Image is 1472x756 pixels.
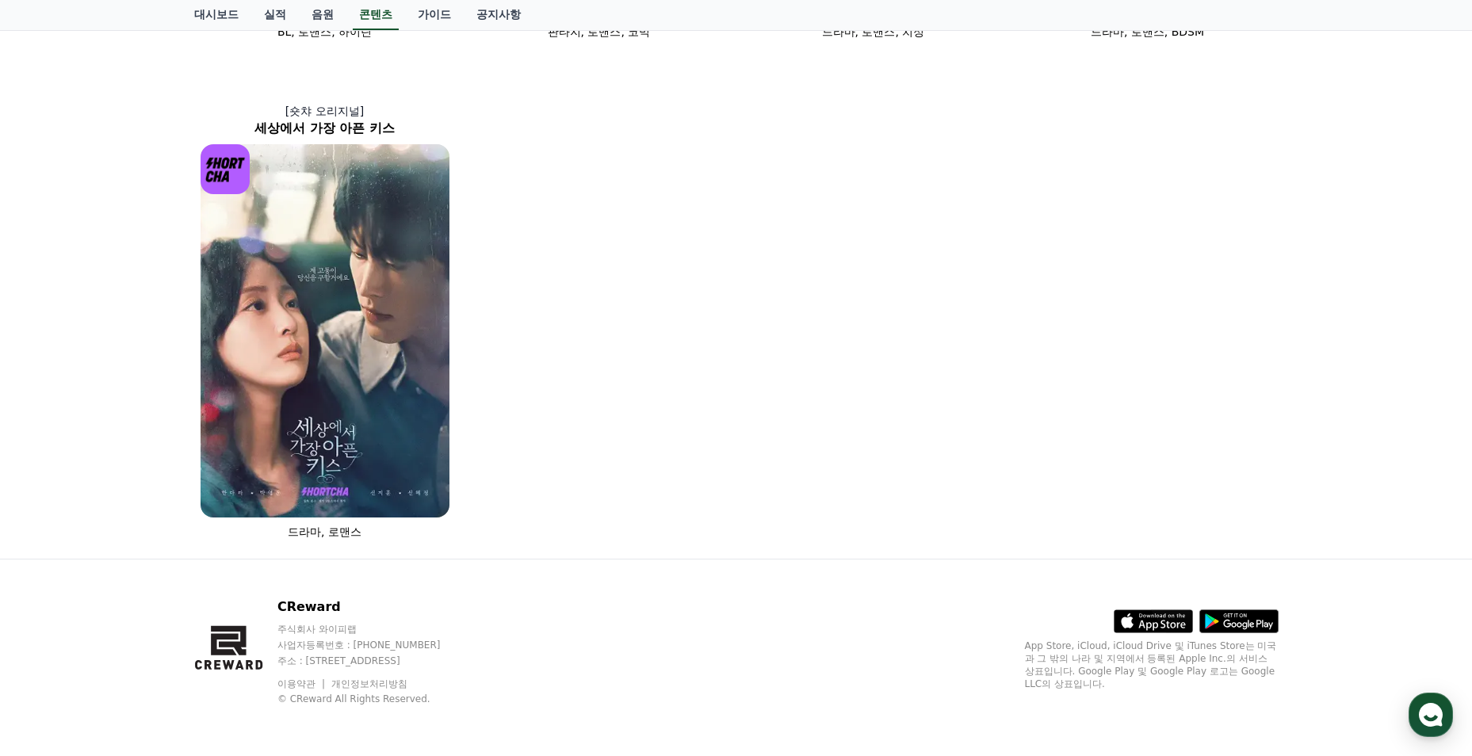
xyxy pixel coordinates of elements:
a: 대화 [105,502,205,542]
p: CReward [277,598,471,617]
span: 대화 [145,527,164,540]
span: BL, 로맨스, 하이틴 [277,25,372,38]
span: 드라마, 로맨스 [288,525,361,538]
span: 판타지, 로맨스, 코믹 [548,25,651,38]
img: [object Object] Logo [201,144,250,194]
a: 이용약관 [277,678,327,689]
p: [숏챠 오리지널] [188,103,462,119]
p: App Store, iCloud, iCloud Drive 및 iTunes Store는 미국과 그 밖의 나라 및 지역에서 등록된 Apple Inc.의 서비스 상표입니다. Goo... [1025,640,1279,690]
span: 설정 [245,526,264,539]
h2: 세상에서 가장 아픈 키스 [188,119,462,138]
p: 사업자등록번호 : [PHONE_NUMBER] [277,639,471,651]
span: 드라마, 로맨스, 치정 [822,25,925,38]
img: 세상에서 가장 아픈 키스 [201,144,449,517]
a: 개인정보처리방침 [331,678,407,689]
a: [숏챠 오리지널] 세상에서 가장 아픈 키스 세상에서 가장 아픈 키스 [object Object] Logo 드라마, 로맨스 [188,90,462,552]
p: 주식회사 와이피랩 [277,623,471,636]
a: 홈 [5,502,105,542]
span: 드라마, 로맨스, BDSM [1091,25,1204,38]
span: 홈 [50,526,59,539]
p: © CReward All Rights Reserved. [277,693,471,705]
p: 주소 : [STREET_ADDRESS] [277,655,471,667]
a: 설정 [205,502,304,542]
